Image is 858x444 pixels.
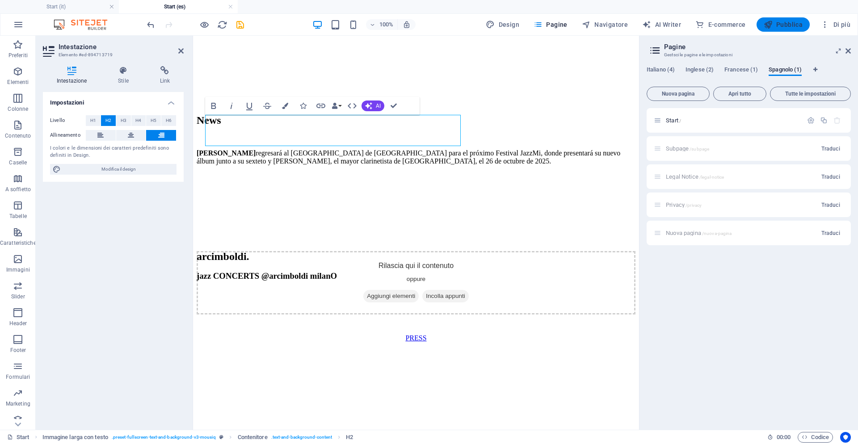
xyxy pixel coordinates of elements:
[769,64,802,77] span: Spagnolo (1)
[821,145,840,152] span: Traduci
[10,347,26,354] p: Footer
[217,20,227,30] i: Ricarica la pagina
[692,17,749,32] button: E-commerce
[821,230,840,237] span: Traduci
[151,115,156,126] span: H5
[802,432,829,443] span: Codice
[362,101,384,111] button: AI
[482,17,523,32] button: Design
[101,115,116,126] button: H2
[229,254,276,267] span: Incolla appunti
[6,266,30,273] p: Immagini
[146,115,161,126] button: H5
[686,64,714,77] span: Inglese (2)
[821,201,840,209] span: Traduci
[376,103,381,109] span: AI
[642,20,681,29] span: AI Writer
[695,20,745,29] span: E-commerce
[344,97,361,115] button: HTML
[403,21,411,29] i: Quando ridimensioni, regola automaticamente il livello di zoom in modo che corrisponda al disposi...
[59,43,184,51] h2: Intestazione
[90,115,96,126] span: H1
[818,226,844,240] button: Traduci
[346,432,353,443] span: Fai clic per selezionare. Doppio clic per modificare
[131,115,146,126] button: H4
[235,20,245,30] i: Salva (Ctrl+S)
[767,432,791,443] h6: Tempo sessione
[50,164,177,175] button: Modifica il design
[112,432,216,443] span: . preset-fullscreen-text-and-background-v3-mousiq
[770,87,851,101] button: Tutte le impostazioni
[818,198,844,212] button: Traduci
[43,66,104,85] h4: Intestazione
[161,115,176,126] button: H6
[8,52,28,59] p: Preferiti
[651,91,706,96] span: Nuova pagina
[145,19,156,30] button: undo
[663,117,803,123] div: Start/
[42,432,108,443] span: Fai clic per selezionare. Doppio clic per modificare
[146,20,156,30] i: Annulla: Cambia il pulsante (Ctrl+Z)
[9,213,27,220] p: Tabelle
[223,97,240,115] button: Italic (⌘I)
[119,2,238,12] h4: Start (es)
[385,97,402,115] button: Confirm (⌘+⏎)
[820,20,850,29] span: Di più
[666,117,681,124] span: Start
[205,97,222,115] button: Bold (⌘B)
[664,43,851,51] h2: Pagine
[7,79,29,86] p: Elementi
[817,17,854,32] button: Di più
[717,91,762,96] span: Apri tutto
[807,117,815,124] div: Impostazioni
[219,435,223,440] i: Questo elemento è un preset personalizzabile
[664,51,833,59] h3: Gestsci le pagine e le impostazioni
[366,19,398,30] button: 100%
[679,118,681,123] span: /
[50,115,86,126] label: Livello
[43,92,184,108] h4: Impostazioni
[6,373,30,381] p: Formulari
[217,19,227,30] button: reload
[277,97,294,115] button: Colors
[104,66,146,85] h4: Stile
[105,115,111,126] span: H2
[534,20,568,29] span: Pagine
[530,17,571,32] button: Pagine
[724,64,758,77] span: Francese (1)
[757,17,810,32] button: Pubblica
[121,115,126,126] span: H3
[840,432,851,443] button: Usercentrics
[59,51,166,59] h3: Elemento #ed-894713719
[818,142,844,156] button: Traduci
[86,115,101,126] button: H1
[486,20,519,29] span: Design
[647,66,851,83] div: Schede lingua
[241,97,258,115] button: Underline (⌘U)
[821,173,840,180] span: Traduci
[199,19,210,30] button: Clicca qui per lasciare la modalità di anteprima e continuare la modifica
[116,115,131,126] button: H3
[330,97,343,115] button: Data Bindings
[51,19,118,30] img: Editor Logo
[379,19,394,30] h6: 100%
[578,17,631,32] button: Navigatore
[166,115,172,126] span: H6
[294,97,311,115] button: Icons
[238,432,268,443] span: Fai clic per selezionare. Doppio clic per modificare
[271,432,332,443] span: . text-and-background-content
[798,432,833,443] button: Codice
[50,145,177,159] div: I colori e le dimensioni dei caratteri predefiniti sono definiti in Design.
[5,132,31,139] p: Contenuto
[5,186,31,193] p: A soffietto
[63,164,174,175] span: Modifica il design
[135,115,141,126] span: H4
[235,19,245,30] button: save
[639,17,685,32] button: AI Writer
[4,215,442,279] div: Rilascia qui il contenuto
[6,400,30,407] p: Marketing
[764,20,803,29] span: Pubblica
[7,432,29,443] a: Fai clic per annullare la selezione. Doppio clic per aprire le pagine
[9,159,27,166] p: Caselle
[482,17,523,32] div: Design (Ctrl+Alt+Y)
